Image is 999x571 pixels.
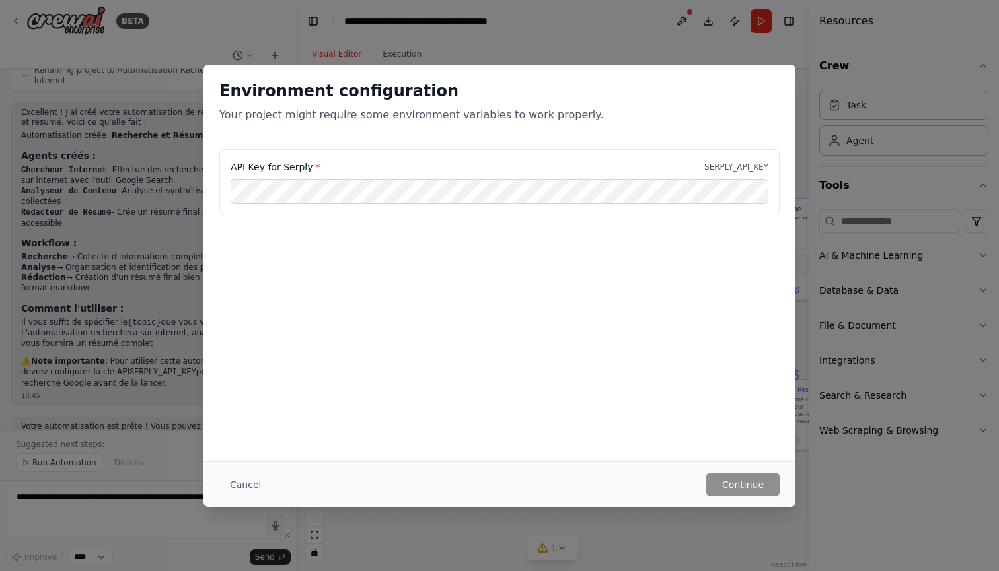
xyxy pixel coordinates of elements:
button: Cancel [219,473,272,496]
p: Your project might require some environment variables to work properly. [219,107,780,123]
button: Continue [706,473,780,496]
h2: Environment configuration [219,81,780,102]
label: API Key for Serply [231,160,320,174]
p: SERPLY_API_KEY [704,162,768,172]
